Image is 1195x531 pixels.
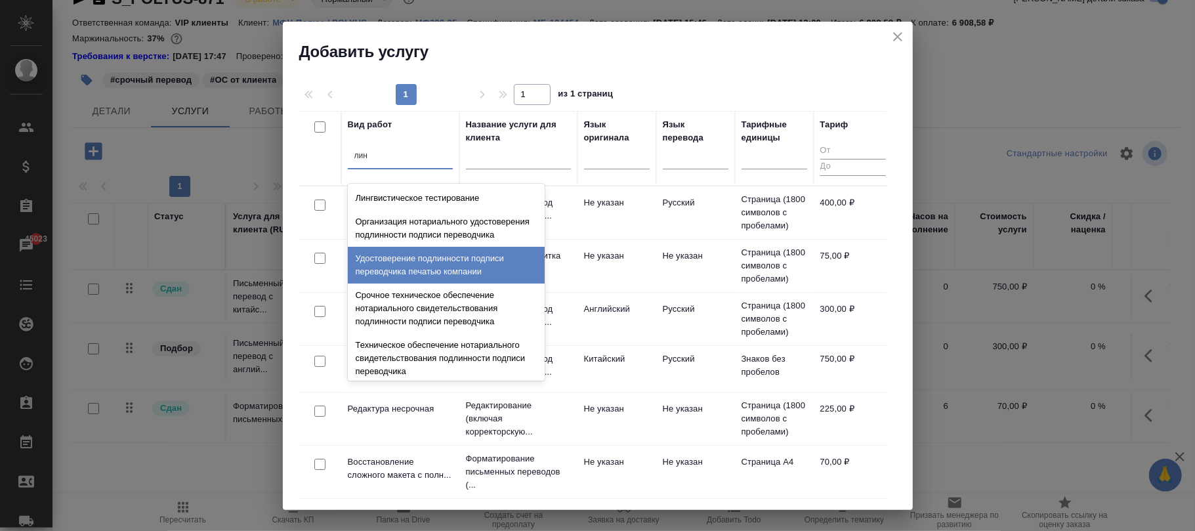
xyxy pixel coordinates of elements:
[656,243,735,289] td: Не указан
[742,118,807,144] div: Тарифные единицы
[348,402,453,415] p: Редактура несрочная
[656,346,735,392] td: Русский
[814,190,892,236] td: 400,00 ₽
[577,190,656,236] td: Не указан
[577,346,656,392] td: Китайский
[814,296,892,342] td: 300,00 ₽
[656,190,735,236] td: Русский
[735,449,814,495] td: Страница А4
[348,284,545,333] div: Срочное техническое обеспечение нотариального свидетельствования подлинности подписи переводчика
[348,333,545,383] div: Техническое обеспечение нотариального свидетельствования подлинности подписи переводчика
[663,118,728,144] div: Язык перевода
[735,393,814,445] td: Страница (1800 символов с пробелами)
[656,296,735,342] td: Русский
[820,118,849,131] div: Тариф
[735,293,814,345] td: Страница (1800 символов с пробелами)
[735,346,814,392] td: Знаков без пробелов
[820,143,886,159] input: От
[558,86,614,105] span: из 1 страниц
[466,452,571,492] p: Форматирование письменных переводов (...
[577,243,656,289] td: Не указан
[348,210,545,247] div: Организация нотариального удостоверения подлинности подписи переводчика
[577,296,656,342] td: Английский
[656,396,735,442] td: Не указан
[584,118,650,144] div: Язык оригинала
[814,449,892,495] td: 70,00 ₽
[888,27,908,47] button: close
[820,159,886,175] input: До
[466,399,571,438] p: Редактирование (включая корректорскую...
[348,186,545,210] div: Лингвистическое тестирование
[577,396,656,442] td: Не указан
[348,456,453,482] p: Восстановление сложного макета с полн...
[299,41,913,62] h2: Добавить услугу
[814,243,892,289] td: 75,00 ₽
[814,396,892,442] td: 225,00 ₽
[577,449,656,495] td: Не указан
[735,240,814,292] td: Страница (1800 символов с пробелами)
[814,346,892,392] td: 750,00 ₽
[735,186,814,239] td: Страница (1800 символов с пробелами)
[466,118,571,144] div: Название услуги для клиента
[348,118,392,131] div: Вид работ
[348,247,545,284] div: Удостоверение подлинности подписи переводчика печатью компании
[656,449,735,495] td: Не указан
